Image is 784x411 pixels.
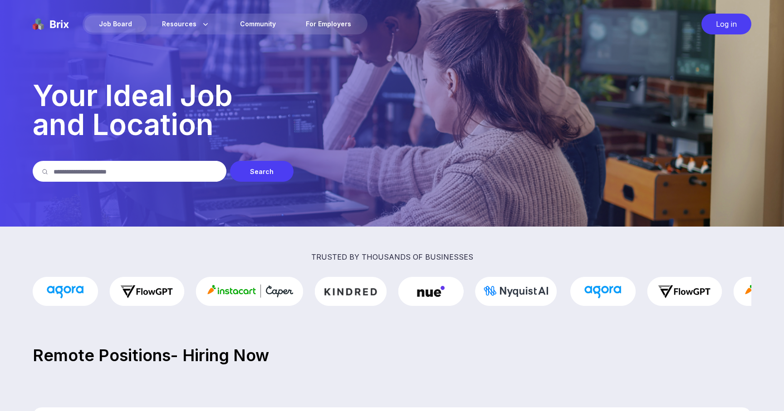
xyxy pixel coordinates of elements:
a: Community [225,15,290,33]
a: Log in [697,14,751,34]
p: Your Ideal Job and Location [33,81,751,139]
div: Job Board [84,15,147,33]
div: Search [230,161,294,182]
div: Resources [147,15,225,33]
a: For Employers [291,15,366,33]
div: Log in [701,14,751,34]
